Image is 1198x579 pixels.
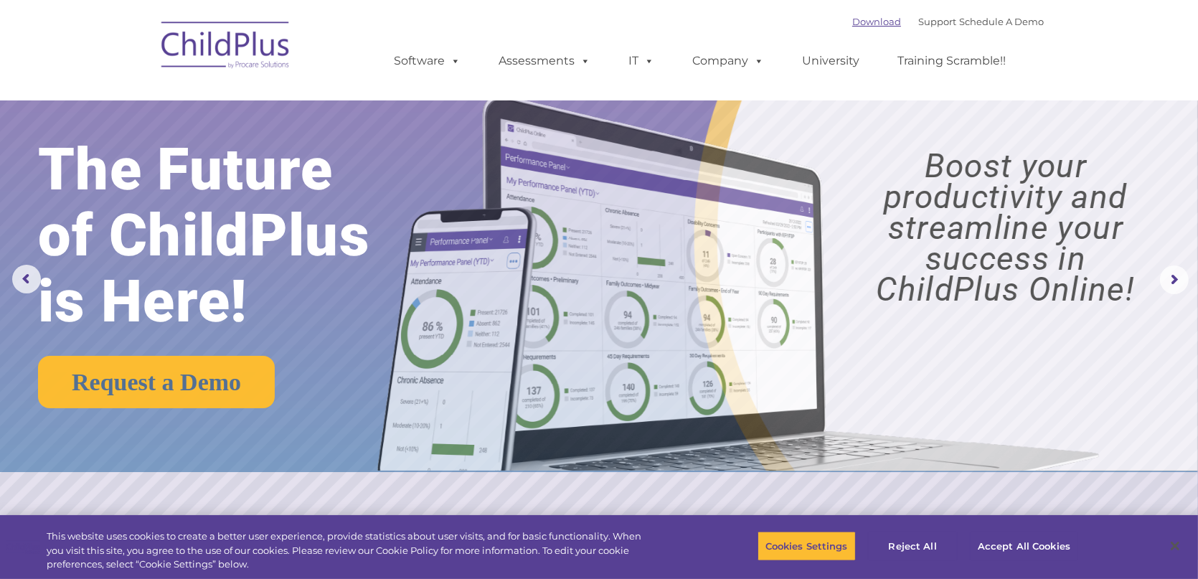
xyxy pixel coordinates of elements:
a: Schedule A Demo [959,16,1044,27]
button: Accept All Cookies [970,531,1078,561]
button: Cookies Settings [758,531,856,561]
rs-layer: Boost your productivity and streamline your success in ChildPlus Online! [828,151,1184,305]
a: Support [918,16,956,27]
rs-layer: The Future of ChildPlus is Here! [38,137,420,335]
a: Download [852,16,901,27]
font: | [852,16,1044,27]
a: Company [678,47,778,75]
a: Training Scramble!! [883,47,1020,75]
span: Last name [199,95,243,105]
div: This website uses cookies to create a better user experience, provide statistics about user visit... [47,529,659,572]
span: Phone number [199,154,260,164]
img: ChildPlus by Procare Solutions [154,11,298,83]
button: Reject All [868,531,958,561]
a: Request a Demo [38,356,275,408]
a: Assessments [484,47,605,75]
a: IT [614,47,669,75]
a: University [788,47,874,75]
a: Software [379,47,475,75]
button: Close [1159,530,1191,562]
